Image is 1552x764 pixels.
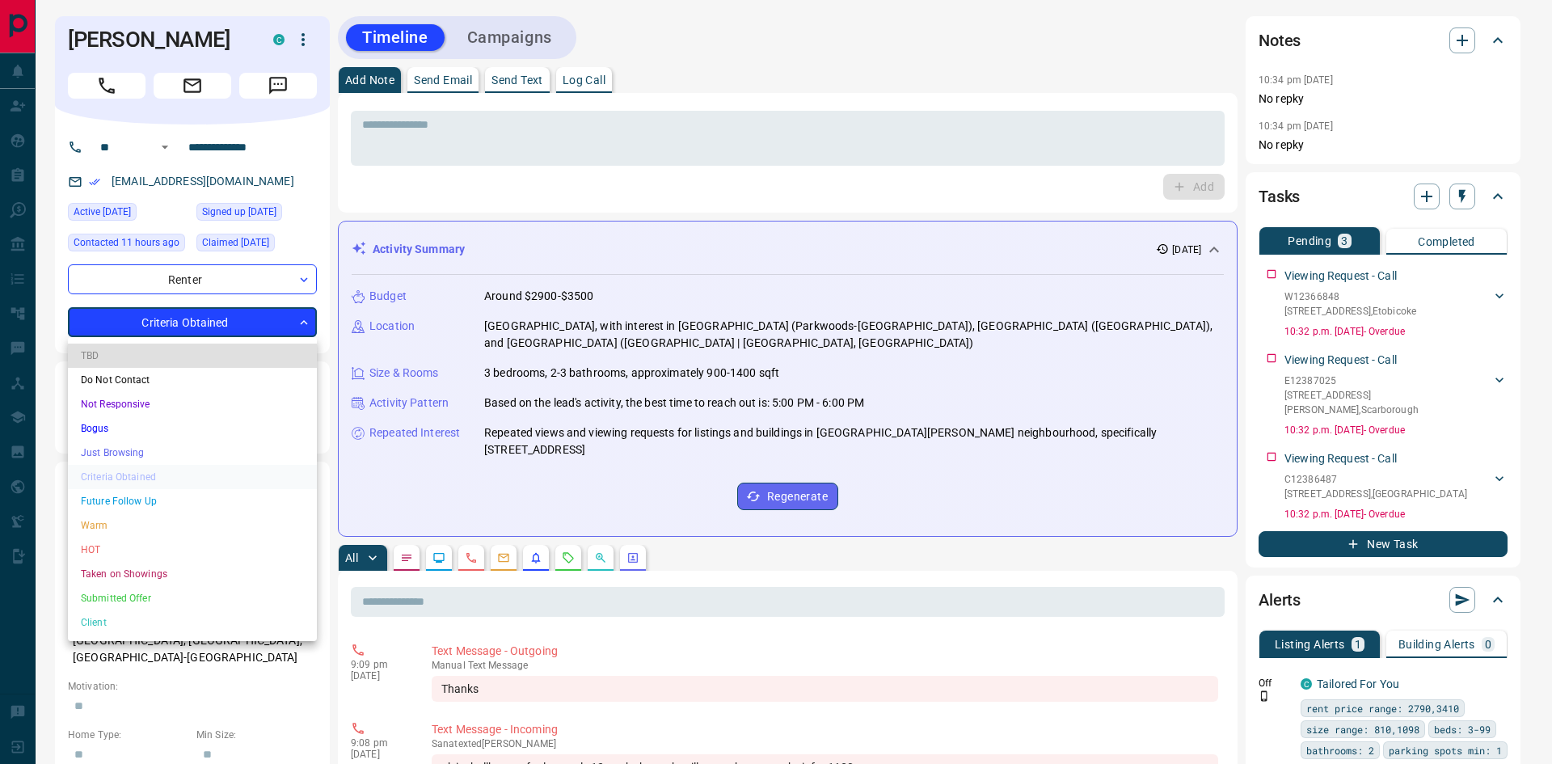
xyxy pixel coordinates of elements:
li: Client [68,610,317,635]
li: Not Responsive [68,392,317,416]
li: Bogus [68,416,317,441]
li: Taken on Showings [68,562,317,586]
li: Warm [68,513,317,538]
li: TBD [68,344,317,368]
li: Submitted Offer [68,586,317,610]
li: HOT [68,538,317,562]
li: Just Browsing [68,441,317,465]
li: Do Not Contact [68,368,317,392]
li: Future Follow Up [68,489,317,513]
